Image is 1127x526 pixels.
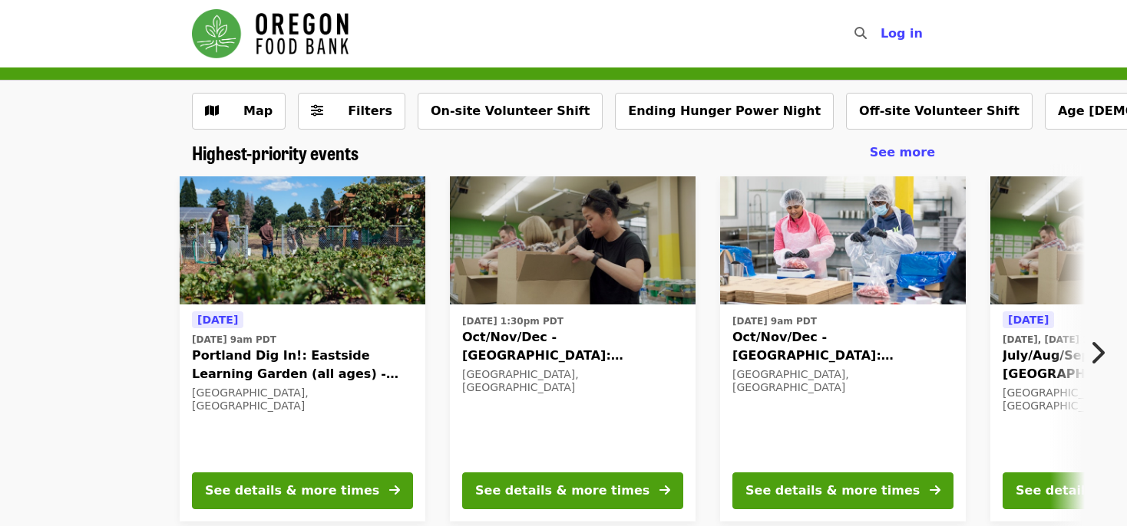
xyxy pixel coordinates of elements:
button: Ending Hunger Power Night [615,93,834,130]
div: [GEOGRAPHIC_DATA], [GEOGRAPHIC_DATA] [192,386,413,413]
span: See more [870,145,935,159]
i: map icon [205,104,219,118]
div: [GEOGRAPHIC_DATA], [GEOGRAPHIC_DATA] [732,368,953,394]
img: Portland Dig In!: Eastside Learning Garden (all ages) - Aug/Sept/Oct organized by Oregon Food Bank [180,176,425,305]
span: Map [243,104,273,118]
a: Highest-priority events [192,142,359,164]
a: See details for "Portland Dig In!: Eastside Learning Garden (all ages) - Aug/Sept/Oct" [180,176,425,521]
div: [GEOGRAPHIC_DATA], [GEOGRAPHIC_DATA] [462,368,683,394]
i: sliders-h icon [311,104,323,118]
span: Portland Dig In!: Eastside Learning Garden (all ages) - Aug/Sept/Oct [192,347,413,383]
span: Oct/Nov/Dec - [GEOGRAPHIC_DATA]: Repack/Sort (age [DEMOGRAPHIC_DATA]+) [462,328,683,365]
i: arrow-right icon [389,483,400,498]
time: [DATE] 1:30pm PDT [462,314,563,328]
span: [DATE] [197,314,238,326]
i: chevron-right icon [1089,338,1105,367]
button: On-site Volunteer Shift [418,93,603,130]
a: See details for "Oct/Nov/Dec - Beaverton: Repack/Sort (age 10+)" [720,176,966,521]
time: [DATE] 9am PDT [732,314,817,328]
button: Show map view [192,93,286,130]
button: See details & more times [192,472,413,509]
button: Filters (0 selected) [298,93,405,130]
button: See details & more times [732,472,953,509]
a: See details for "Oct/Nov/Dec - Portland: Repack/Sort (age 8+)" [450,176,696,521]
span: [DATE] [1008,314,1049,326]
img: Oregon Food Bank - Home [192,9,349,58]
time: [DATE] 9am PDT [192,333,276,347]
input: Search [876,15,888,52]
span: Log in [881,26,923,41]
i: arrow-right icon [930,483,940,498]
div: See details & more times [205,482,379,500]
i: search icon [854,26,867,41]
button: Log in [868,18,935,49]
span: Highest-priority events [192,139,359,166]
img: Oct/Nov/Dec - Beaverton: Repack/Sort (age 10+) organized by Oregon Food Bank [720,176,966,305]
i: arrow-right icon [659,483,670,498]
button: Off-site Volunteer Shift [846,93,1033,130]
img: Oct/Nov/Dec - Portland: Repack/Sort (age 8+) organized by Oregon Food Bank [450,176,696,305]
div: See details & more times [475,482,649,500]
div: Highest-priority events [180,142,947,164]
button: Next item [1076,331,1127,374]
a: See more [870,143,935,162]
span: Filters [348,104,392,118]
div: See details & more times [745,482,920,500]
span: Oct/Nov/Dec - [GEOGRAPHIC_DATA]: Repack/Sort (age [DEMOGRAPHIC_DATA]+) [732,328,953,365]
button: See details & more times [462,472,683,509]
